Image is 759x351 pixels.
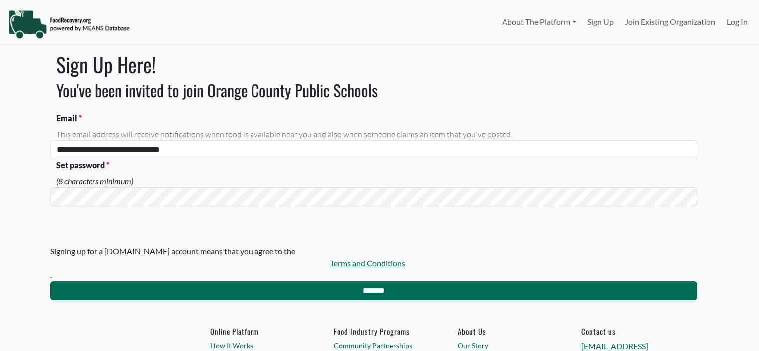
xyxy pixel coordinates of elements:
[56,206,208,245] iframe: reCAPTCHA
[619,12,721,32] a: Join Existing Organization
[496,12,581,32] a: About The Platform
[8,9,130,39] img: NavigationLogo_FoodRecovery-91c16205cd0af1ed486a0f1a7774a6544ea792ac00100771e7dd3ec7c0e58e41.png
[721,12,753,32] a: Log In
[50,81,697,100] h2: You've been invited to join Orange County Public Schools
[334,327,425,336] h6: Food Industry Programs
[334,340,425,351] a: Community Partnerships
[458,340,549,351] a: Our Story
[210,340,301,351] a: How It Works
[50,128,697,140] span: This email address will receive notifications when food is available near you and also when someo...
[50,175,697,187] em: (8 characters minimum)
[210,327,301,336] h6: Online Platform
[50,245,685,281] div: Signing up for a [DOMAIN_NAME] account means that you agree to the .
[50,112,697,124] label: Email
[581,327,673,336] h6: Contact us
[50,52,697,76] h1: Sign Up Here!
[458,327,549,336] a: About Us
[50,159,697,171] label: Set password
[582,12,619,32] a: Sign Up
[50,257,685,269] a: Terms and Conditions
